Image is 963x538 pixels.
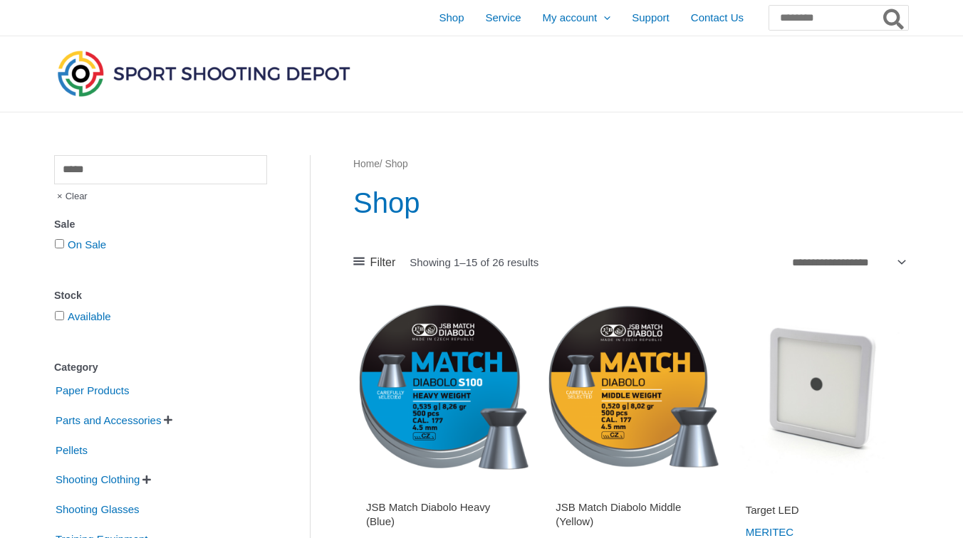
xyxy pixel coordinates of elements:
[543,300,718,475] img: JSB Match Diabolo Middle (Yellow)
[746,503,895,522] a: Target LED
[353,183,908,223] h1: Shop
[54,473,141,485] a: Shooting Clothing
[142,475,151,485] span: 
[733,300,908,475] img: Target LED
[366,500,516,534] a: JSB Match Diabolo Heavy (Blue)
[366,500,516,528] h2: JSB Match Diabolo Heavy (Blue)
[746,526,794,538] a: MERITEC
[164,415,172,425] span: 
[54,502,141,515] a: Shooting Glasses
[54,379,130,403] span: Paper Products
[556,500,705,534] a: JSB Match Diabolo Middle (Yellow)
[54,438,89,463] span: Pellets
[353,159,380,169] a: Home
[353,252,395,273] a: Filter
[353,300,529,475] img: JSB Match Diabolo Heavy
[54,408,162,433] span: Parts and Accessories
[556,483,705,500] iframe: Customer reviews powered by Trustpilot
[786,251,908,273] select: Shop order
[746,483,895,500] iframe: Customer reviews powered by Trustpilot
[353,155,908,174] nav: Breadcrumb
[54,443,89,455] a: Pellets
[68,238,106,250] a: On Sale
[54,214,267,235] div: Sale
[366,483,516,500] iframe: Customer reviews powered by Trustpilot
[880,6,908,30] button: Search
[54,285,267,306] div: Stock
[54,468,141,492] span: Shooting Clothing
[54,357,267,378] div: Category
[556,500,705,528] h2: JSB Match Diabolo Middle (Yellow)
[410,257,538,268] p: Showing 1–15 of 26 results
[370,252,396,273] span: Filter
[55,239,64,248] input: On Sale
[746,503,895,517] h2: Target LED
[54,184,88,209] span: Clear
[54,497,141,522] span: Shooting Glasses
[68,310,111,322] a: Available
[54,413,162,426] a: Parts and Accessories
[54,47,353,100] img: Sport Shooting Depot
[54,384,130,396] a: Paper Products
[55,311,64,320] input: Available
